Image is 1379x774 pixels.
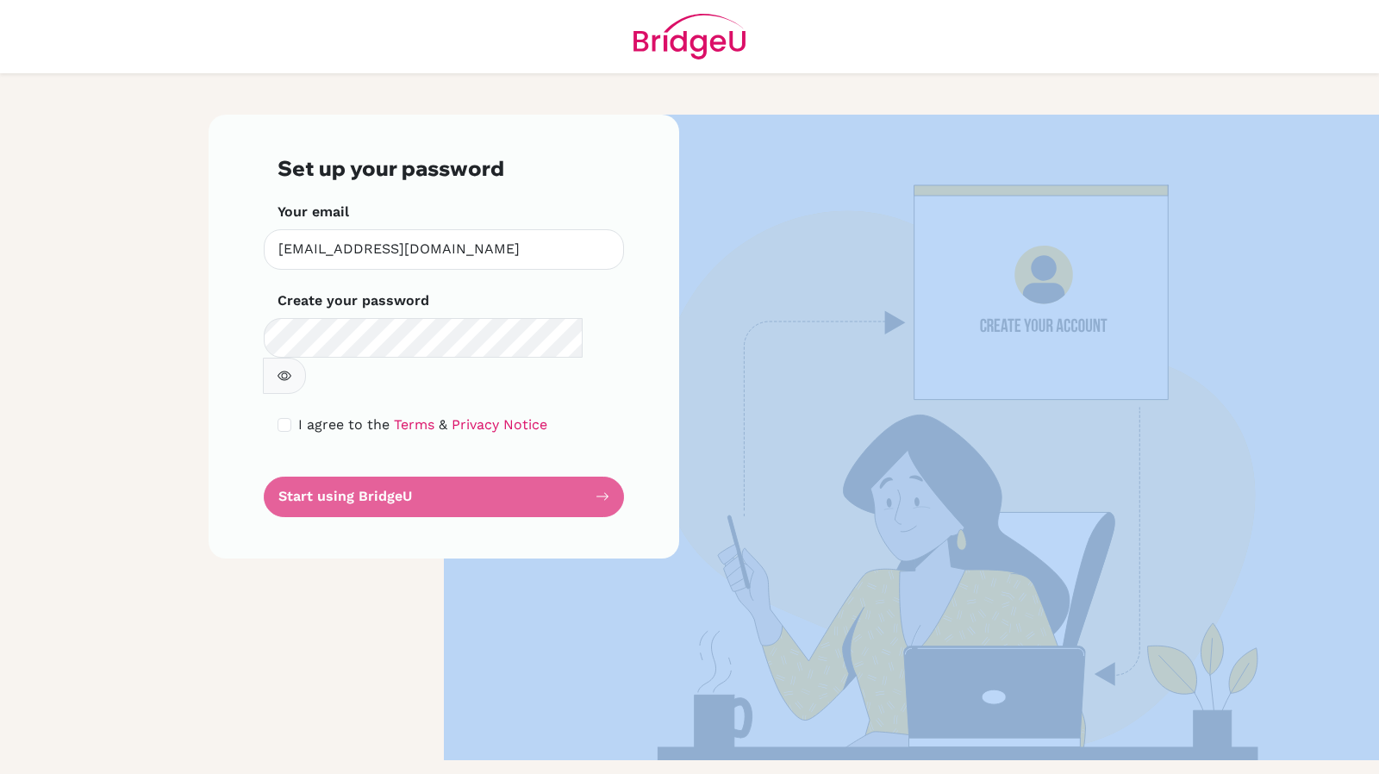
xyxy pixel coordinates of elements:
span: & [439,416,447,433]
span: I agree to the [298,416,390,433]
h3: Set up your password [278,156,610,181]
label: Your email [278,202,349,222]
a: Terms [394,416,434,433]
a: Privacy Notice [452,416,547,433]
label: Create your password [278,290,429,311]
input: Insert your email* [264,229,624,270]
